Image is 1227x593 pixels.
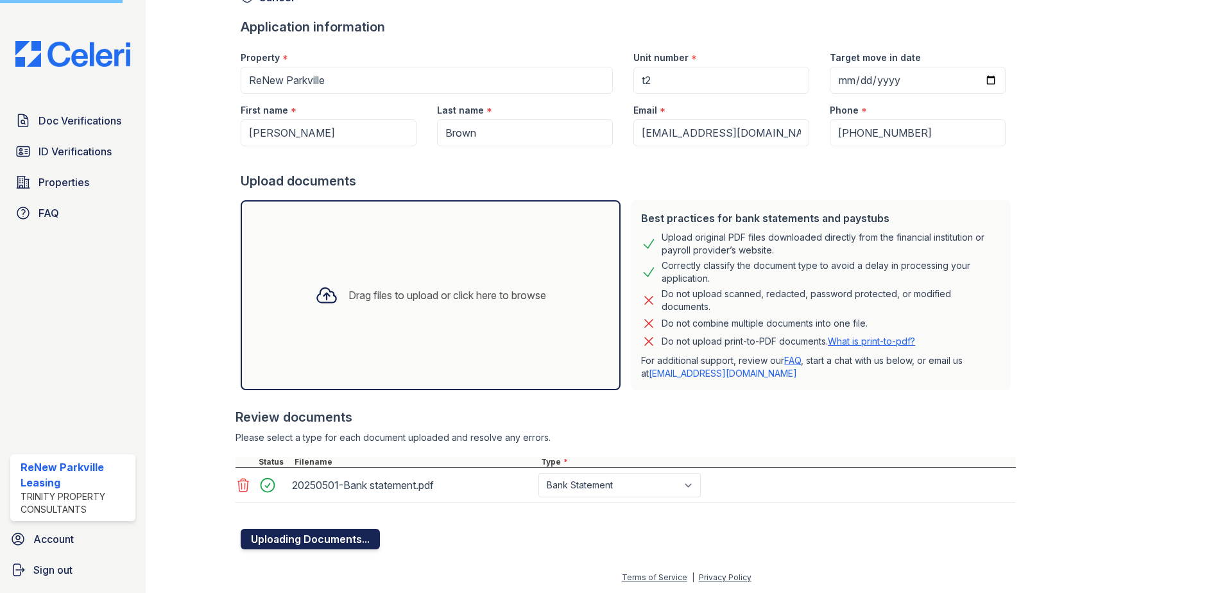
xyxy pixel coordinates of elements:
[241,104,288,117] label: First name
[5,41,141,67] img: CE_Logo_Blue-a8612792a0a2168367f1c8372b55b34899dd931a85d93a1a3d3e32e68fde9ad4.png
[292,475,533,495] div: 20250501-Bank statement.pdf
[662,335,915,348] p: Do not upload print-to-PDF documents.
[5,526,141,552] a: Account
[33,531,74,547] span: Account
[633,104,657,117] label: Email
[633,51,689,64] label: Unit number
[33,562,73,578] span: Sign out
[241,172,1016,190] div: Upload documents
[39,113,121,128] span: Doc Verifications
[538,457,1016,467] div: Type
[241,18,1016,36] div: Application information
[662,316,868,331] div: Do not combine multiple documents into one file.
[662,288,1000,313] div: Do not upload scanned, redacted, password protected, or modified documents.
[641,211,1000,226] div: Best practices for bank statements and paystubs
[830,104,859,117] label: Phone
[39,205,59,221] span: FAQ
[699,572,751,582] a: Privacy Policy
[292,457,538,467] div: Filename
[784,355,801,366] a: FAQ
[39,144,112,159] span: ID Verifications
[241,529,380,549] button: Uploading Documents...
[437,104,484,117] label: Last name
[10,200,135,226] a: FAQ
[10,108,135,133] a: Doc Verifications
[828,336,915,347] a: What is print-to-pdf?
[662,259,1000,285] div: Correctly classify the document type to avoid a delay in processing your application.
[21,460,130,490] div: ReNew Parkville Leasing
[692,572,694,582] div: |
[662,231,1000,257] div: Upload original PDF files downloaded directly from the financial institution or payroll provider’...
[830,51,921,64] label: Target move in date
[236,431,1016,444] div: Please select a type for each document uploaded and resolve any errors.
[649,368,797,379] a: [EMAIL_ADDRESS][DOMAIN_NAME]
[256,457,292,467] div: Status
[39,175,89,190] span: Properties
[622,572,687,582] a: Terms of Service
[21,490,130,516] div: Trinity Property Consultants
[348,288,546,303] div: Drag files to upload or click here to browse
[10,139,135,164] a: ID Verifications
[5,557,141,583] a: Sign out
[10,169,135,195] a: Properties
[641,354,1000,380] p: For additional support, review our , start a chat with us below, or email us at
[241,51,280,64] label: Property
[236,408,1016,426] div: Review documents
